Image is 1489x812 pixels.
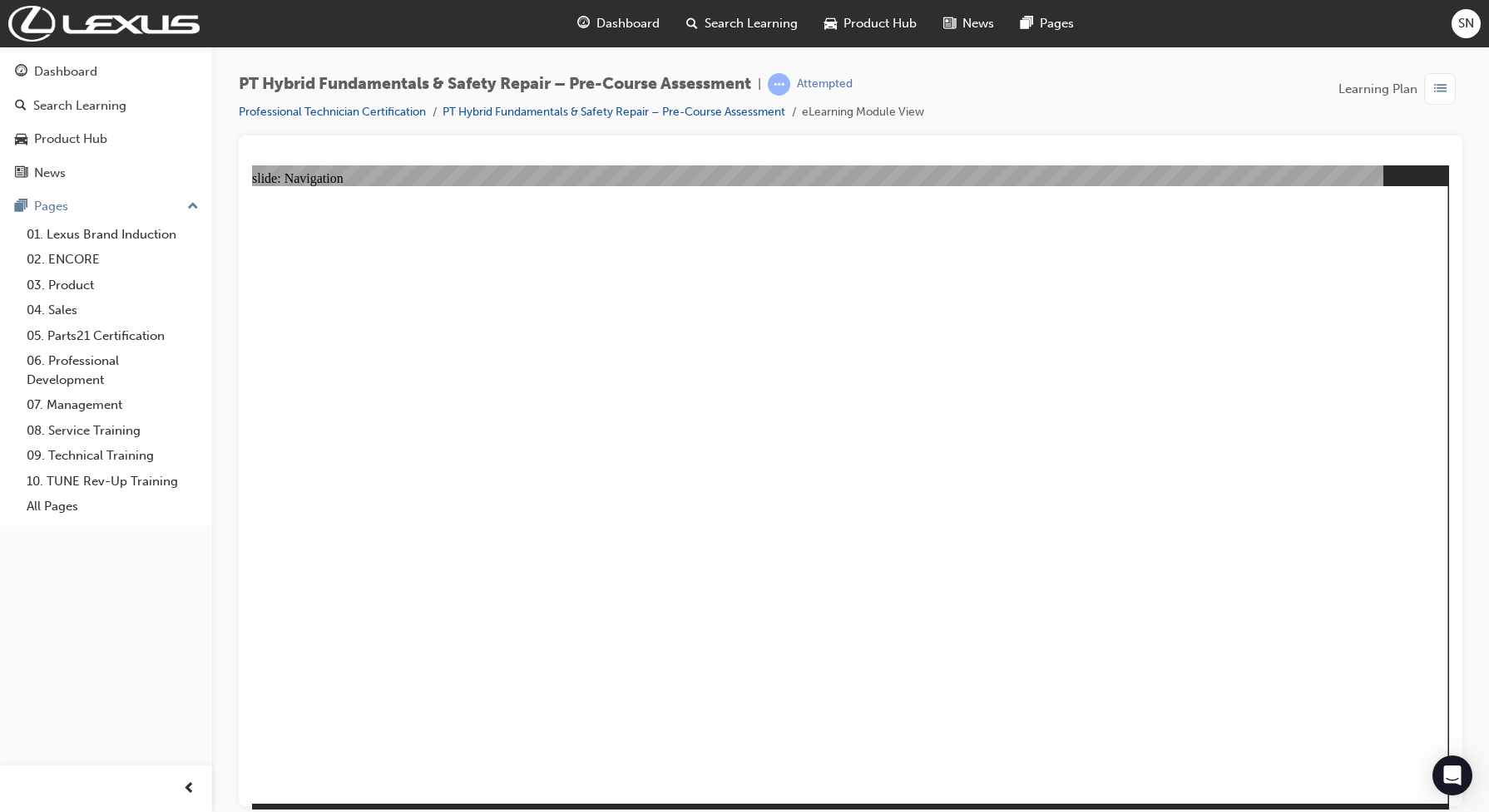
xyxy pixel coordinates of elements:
[7,124,205,155] a: Product Hub
[673,7,811,41] a: search-iconSearch Learning
[577,13,590,34] span: guage-icon
[1452,9,1481,38] button: SN
[1338,73,1462,105] button: Learning Plan
[797,76,853,92] div: Attempted
[811,7,930,41] a: car-iconProduct Hub
[20,469,205,495] a: 10. TUNE Rev-Up Training
[183,779,195,800] span: prev-icon
[15,199,27,214] span: pages-icon
[1338,80,1417,99] span: Learning Plan
[443,105,785,119] a: PT Hybrid Fundamentals & Safety Repair – Pre-Course Assessment
[20,392,205,418] a: 07. Management
[1434,79,1447,100] span: list-icon
[7,158,205,189] a: News
[20,418,205,444] a: 08. Service Training
[930,7,1007,41] a: news-iconNews
[34,62,97,81] div: Dashboard
[1040,14,1074,33] span: Pages
[1021,13,1033,34] span: pages-icon
[20,273,205,298] a: 03. Product
[20,298,205,323] a: 04. Sales
[20,443,205,469] a: 09. Technical Training
[20,494,205,519] a: All Pages
[34,130,107,149] div: Product Hub
[686,13,698,34] span: search-icon
[33,96,126,116] div: Search Learning
[843,14,917,33] span: Product Hub
[20,348,205,392] a: 06. Professional Development
[768,73,790,96] span: learningRecordVerb_ATTEMPT-icon
[1007,7,1087,41] a: pages-iconPages
[20,323,205,349] a: 05. Parts21 Certification
[15,65,27,80] span: guage-icon
[8,6,200,42] img: Trak
[187,196,199,218] span: up-icon
[34,197,68,216] div: Pages
[15,166,27,181] span: news-icon
[15,132,27,147] span: car-icon
[758,75,761,94] span: |
[1432,755,1472,795] div: Open Intercom Messenger
[564,7,673,41] a: guage-iconDashboard
[34,164,66,183] div: News
[7,53,205,191] button: DashboardSearch LearningProduct HubNews
[962,14,994,33] span: News
[7,191,205,222] button: Pages
[239,75,751,94] span: PT Hybrid Fundamentals & Safety Repair – Pre-Course Assessment
[20,247,205,273] a: 02. ENCORE
[7,91,205,121] a: Search Learning
[1458,14,1474,33] span: SN
[239,105,426,119] a: Professional Technician Certification
[15,99,27,114] span: search-icon
[705,14,798,33] span: Search Learning
[20,222,205,248] a: 01. Lexus Brand Induction
[596,14,660,33] span: Dashboard
[824,13,837,34] span: car-icon
[7,57,205,87] a: Dashboard
[802,103,924,122] li: eLearning Module View
[943,13,956,34] span: news-icon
